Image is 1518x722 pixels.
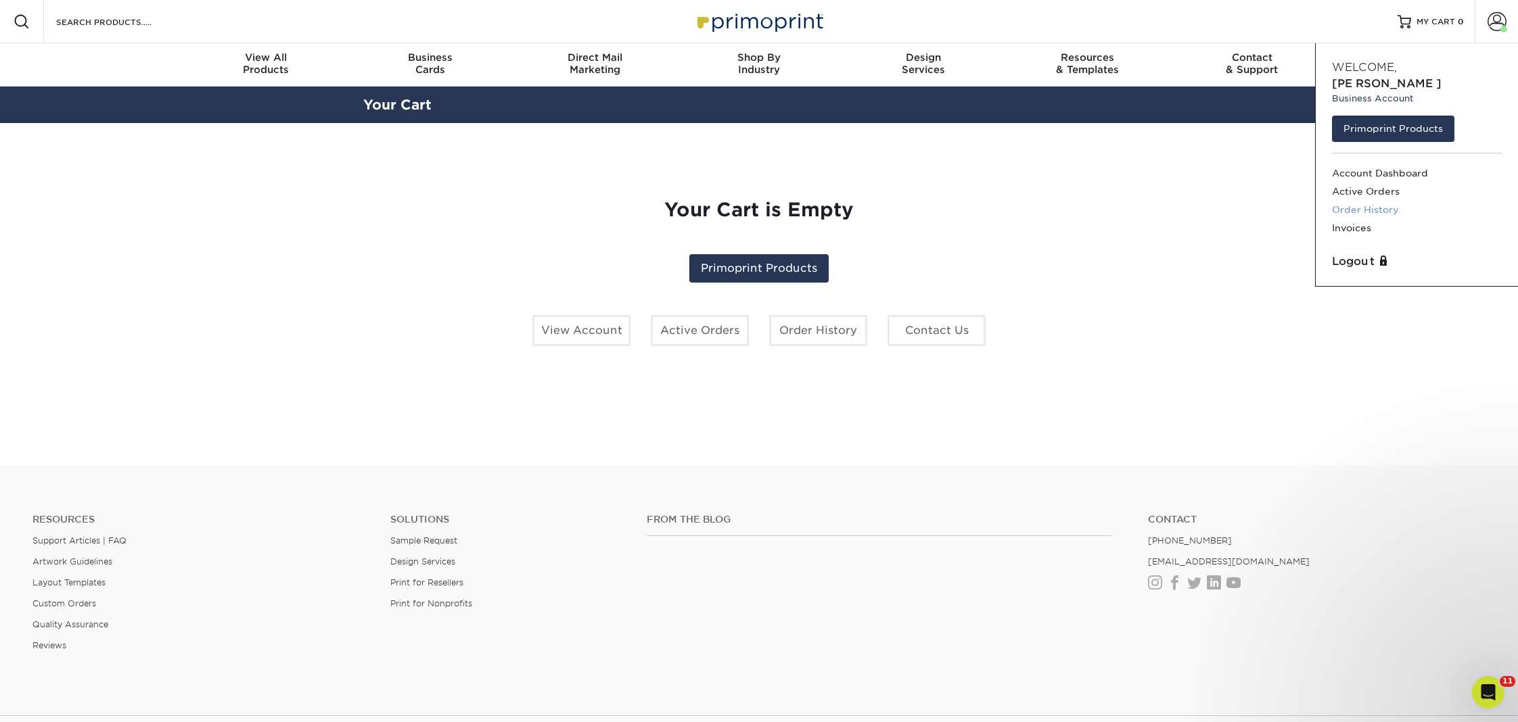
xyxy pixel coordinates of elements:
span: [PERSON_NAME] [1332,77,1442,90]
a: Custom Orders [32,598,96,608]
a: Primoprint Products [1332,116,1454,141]
a: Direct MailMarketing [513,43,677,87]
span: 0 [1458,17,1464,26]
a: Reviews [32,640,66,650]
div: Cards [348,51,513,76]
a: Design Services [390,556,455,567]
a: Contact [1148,514,1486,525]
h1: Your Cart is Empty [374,199,1144,222]
span: Resources [1005,51,1170,64]
img: Primoprint [691,7,827,36]
span: Contact [1170,51,1334,64]
span: Design [841,51,1005,64]
a: Active Orders [1332,183,1502,201]
a: Print for Resellers [390,577,463,587]
a: [EMAIL_ADDRESS][DOMAIN_NAME] [1148,556,1310,567]
a: Print for Nonprofits [390,598,472,608]
div: & Templates [1005,51,1170,76]
div: & Support [1170,51,1334,76]
a: Quality Assurance [32,619,108,629]
a: Shop ByIndustry [677,43,842,87]
a: View Account [532,315,630,346]
input: SEARCH PRODUCTS..... [55,14,187,30]
h4: From the Blog [647,514,1111,525]
a: [PHONE_NUMBER] [1148,535,1232,546]
div: Industry [677,51,842,76]
small: Business Account [1332,92,1502,105]
a: BusinessCards [348,43,513,87]
a: Order History [769,315,867,346]
a: Primoprint Products [689,254,829,283]
a: Order History [1332,201,1502,219]
div: Products [184,51,348,76]
a: Contact Us [888,315,986,346]
span: Direct Mail [513,51,677,64]
span: Business [348,51,513,64]
a: Invoices [1332,219,1502,237]
a: View AllProducts [184,43,348,87]
div: Services [841,51,1005,76]
a: Account Dashboard [1332,164,1502,183]
span: 11 [1500,676,1515,687]
h4: Solutions [390,514,626,525]
a: Sample Request [390,535,457,546]
a: Active Orders [651,315,749,346]
span: Shop By [677,51,842,64]
span: View All [184,51,348,64]
a: Support Articles | FAQ [32,535,127,546]
span: MY CART [1417,16,1455,28]
iframe: Intercom live chat [1472,676,1504,708]
a: Contact& Support [1170,43,1334,87]
a: Resources& Templates [1005,43,1170,87]
div: Marketing [513,51,677,76]
a: Your Cart [363,97,432,113]
a: Artwork Guidelines [32,556,112,567]
a: Layout Templates [32,577,106,587]
span: Welcome, [1332,61,1397,74]
a: DesignServices [841,43,1005,87]
h4: Resources [32,514,370,525]
a: Logout [1332,254,1502,270]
